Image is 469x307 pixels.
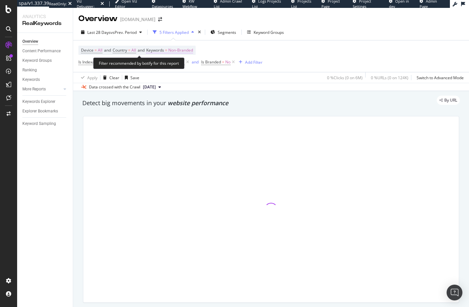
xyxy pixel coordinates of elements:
[222,59,224,65] span: =
[152,4,173,9] span: Datasources
[22,57,52,64] div: Keyword Groups
[95,47,97,53] span: =
[444,98,457,102] span: By URL
[78,27,145,37] button: Last 28 DaysvsPrev. Period
[22,38,68,45] a: Overview
[22,76,40,83] div: Keywords
[245,59,262,65] div: Add Filter
[131,46,136,55] span: All
[225,58,231,67] span: No
[22,98,68,105] a: Keywords Explorer
[236,58,262,66] button: Add Filter
[104,47,111,53] span: and
[78,13,118,24] div: Overview
[138,47,145,53] span: and
[81,47,94,53] span: Device
[109,75,119,81] div: Clear
[113,47,127,53] span: Country
[111,30,137,35] span: vs Prev. Period
[327,75,363,81] div: 0 % Clicks ( 0 on 6M )
[254,30,284,35] div: Keyword Groups
[87,75,97,81] div: Apply
[201,59,221,65] span: Is Branded
[437,96,460,105] div: legacy label
[244,27,287,37] button: Keyword Groups
[165,47,167,53] span: =
[78,72,97,83] button: Apply
[78,59,100,65] span: Is Indexable
[22,67,68,74] a: Ranking
[22,48,68,55] a: Content Performance
[130,75,139,81] div: Save
[143,84,156,90] span: 2025 Sep. 17th
[22,38,38,45] div: Overview
[447,285,462,300] div: Open Intercom Messenger
[22,20,68,27] div: RealKeywords
[22,86,62,93] a: More Reports
[140,83,164,91] button: [DATE]
[414,72,464,83] button: Switch to Advanced Mode
[98,46,102,55] span: All
[146,47,164,53] span: Keywords
[159,30,189,35] div: 5 Filters Applied
[22,67,37,74] div: Ranking
[49,1,67,7] div: ReadOnly:
[22,120,68,127] a: Keyword Sampling
[89,84,140,90] div: Data crossed with the Crawl
[22,76,68,83] a: Keywords
[218,30,236,35] span: Segments
[100,72,119,83] button: Clear
[208,27,239,37] button: Segments
[417,75,464,81] div: Switch to Advanced Mode
[22,108,58,115] div: Explorer Bookmarks
[22,48,61,55] div: Content Performance
[158,17,162,22] div: arrow-right-arrow-left
[22,98,55,105] div: Keywords Explorer
[22,13,68,20] div: Analytics
[371,75,408,81] div: 0 % URLs ( 0 on 124K )
[22,57,68,64] a: Keyword Groups
[150,27,197,37] button: 5 Filters Applied
[22,86,46,93] div: More Reports
[192,59,199,65] button: and
[120,16,155,23] div: [DOMAIN_NAME]
[122,72,139,83] button: Save
[22,120,56,127] div: Keyword Sampling
[22,108,68,115] a: Explorer Bookmarks
[93,58,184,69] div: Filter recommended by botify for this report
[87,30,111,35] span: Last 28 Days
[197,29,202,35] div: times
[128,47,130,53] span: =
[168,46,193,55] span: Non-Branded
